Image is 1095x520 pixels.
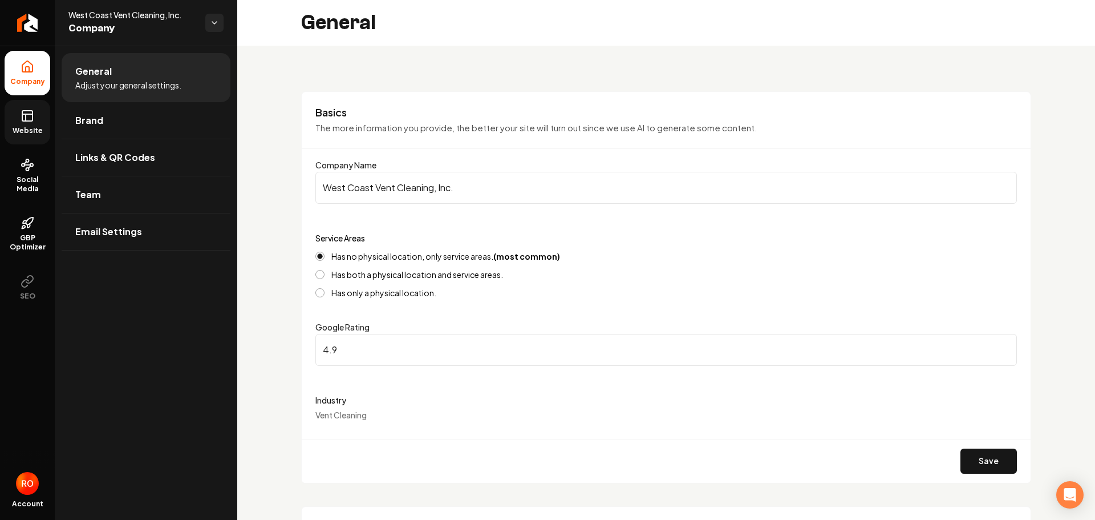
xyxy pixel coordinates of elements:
[62,102,230,139] a: Brand
[315,393,1017,407] label: Industry
[315,410,367,420] span: Vent Cleaning
[62,139,230,176] a: Links & QR Codes
[331,252,560,260] label: Has no physical location, only service areas.
[6,77,50,86] span: Company
[62,213,230,250] a: Email Settings
[315,334,1017,366] input: Google Rating
[5,149,50,203] a: Social Media
[5,207,50,261] a: GBP Optimizer
[315,160,376,170] label: Company Name
[75,114,103,127] span: Brand
[960,449,1017,474] button: Save
[301,11,376,34] h2: General
[5,265,50,310] button: SEO
[75,65,112,78] span: General
[493,251,560,261] strong: (most common)
[16,472,39,495] button: Open user button
[16,472,39,495] img: Roberto Osorio
[315,233,365,243] label: Service Areas
[1056,481,1084,509] div: Open Intercom Messenger
[75,225,142,239] span: Email Settings
[331,289,436,297] label: Has only a physical location.
[315,172,1017,204] input: Company Name
[17,14,38,32] img: Rebolt Logo
[8,126,47,135] span: Website
[68,9,196,21] span: West Coast Vent Cleaning, Inc.
[12,499,43,509] span: Account
[5,100,50,144] a: Website
[62,176,230,213] a: Team
[68,21,196,37] span: Company
[331,271,503,279] label: Has both a physical location and service areas.
[315,106,1017,119] h3: Basics
[75,79,181,91] span: Adjust your general settings.
[315,122,1017,135] p: The more information you provide, the better your site will turn out since we use AI to generate ...
[75,188,101,201] span: Team
[75,151,155,164] span: Links & QR Codes
[315,322,370,332] label: Google Rating
[5,175,50,194] span: Social Media
[5,233,50,252] span: GBP Optimizer
[15,292,40,301] span: SEO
